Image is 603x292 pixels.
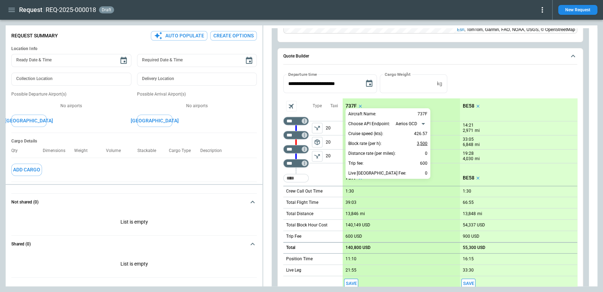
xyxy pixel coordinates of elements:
p: 600 [420,159,427,168]
p: 737F [418,111,427,117]
p: Distance rate (per miles): [348,151,396,157]
p: 3,500 [417,139,427,148]
p: 426.57 [414,129,427,138]
p: Choose API Endpoint: [348,121,390,127]
div: Aerios GCD [396,120,427,127]
p: Cruise speed (kts): [348,131,383,137]
p: Trip fee: [348,160,363,166]
p: Aircraft Name: [348,111,376,117]
p: Block rate (per h): [348,141,382,147]
p: Live [GEOGRAPHIC_DATA] Fee: [348,170,406,176]
p: 0 [425,169,427,177]
p: 0 [425,149,427,158]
